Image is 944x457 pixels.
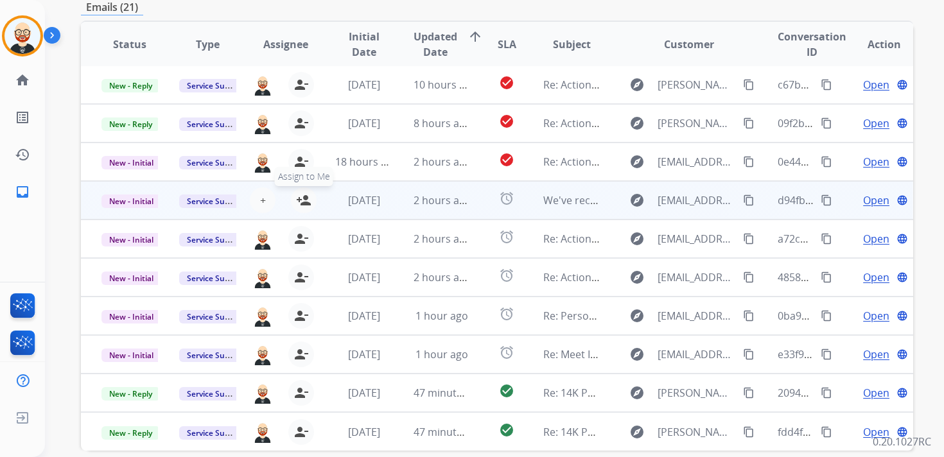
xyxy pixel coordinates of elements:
span: New - Reply [101,79,160,92]
span: Subject [553,37,591,52]
mat-icon: inbox [15,184,30,200]
span: New - Reply [101,387,160,401]
mat-icon: content_copy [743,156,755,168]
img: agent-avatar [252,112,273,134]
span: [EMAIL_ADDRESS][DOMAIN_NAME] [658,154,736,169]
span: + [260,193,266,208]
mat-icon: content_copy [821,387,832,399]
img: avatar [4,18,40,54]
span: Service Support [179,79,252,92]
mat-icon: person_remove [293,116,309,131]
span: Open [863,193,889,208]
span: 2 hours ago [414,155,471,169]
span: [EMAIL_ADDRESS][DOMAIN_NAME] [658,193,736,208]
span: Open [863,424,889,440]
mat-icon: explore [629,193,645,208]
mat-icon: content_copy [743,426,755,438]
mat-icon: person_remove [293,77,309,92]
img: agent-avatar [252,266,273,288]
button: Assign to Me [291,187,317,213]
mat-icon: language [896,387,908,399]
span: Service Support [179,156,252,169]
span: [DATE] [348,270,380,284]
span: 2 hours ago [414,193,471,207]
span: [DATE] [348,347,380,361]
mat-icon: content_copy [821,194,832,206]
span: 18 hours ago [335,155,399,169]
mat-icon: explore [629,116,645,131]
mat-icon: content_copy [743,272,755,283]
mat-icon: explore [629,385,645,401]
mat-icon: check_circle [499,75,514,91]
img: agent-avatar [252,151,273,173]
mat-icon: language [896,349,908,360]
mat-icon: list_alt [15,110,30,125]
mat-icon: alarm [499,306,514,322]
span: We've received your message 💌 -4325352 [543,193,748,207]
span: 2 hours ago [414,232,471,246]
span: Re: 14K POLISHED 3.2MM ROPE BRAC 7 has been delivered for servicing [543,425,887,439]
span: [DATE] [348,116,380,130]
mat-icon: content_copy [821,79,832,91]
mat-icon: content_copy [743,79,755,91]
mat-icon: arrow_upward [468,29,483,44]
mat-icon: content_copy [743,310,755,322]
img: agent-avatar [252,420,273,442]
span: Open [863,308,889,323]
mat-icon: explore [629,270,645,285]
span: [PERSON_NAME][EMAIL_ADDRESS][DOMAIN_NAME] [658,77,736,92]
span: Conversation ID [778,29,846,60]
span: [EMAIL_ADDRESS][DOMAIN_NAME] [658,270,736,285]
mat-icon: explore [629,347,645,362]
span: Updated Date [414,29,457,60]
mat-icon: content_copy [743,194,755,206]
span: Open [863,270,889,285]
mat-icon: content_copy [743,233,755,245]
img: agent-avatar [252,343,273,365]
mat-icon: alarm [499,229,514,245]
span: Assign to Me [275,167,333,186]
span: [EMAIL_ADDRESS][DOMAIN_NAME] [658,231,736,246]
span: Customer [664,37,714,52]
mat-icon: language [896,117,908,129]
mat-icon: content_copy [821,310,832,322]
span: 2 hours ago [414,270,471,284]
span: Re: 14K POL DOUBLE OVAL LINK BRC 7 has been delivered for servicing [543,386,883,400]
mat-icon: explore [629,77,645,92]
mat-icon: content_copy [743,349,755,360]
mat-icon: person_remove [293,308,309,323]
span: New - Initial [101,349,161,362]
img: agent-avatar [252,228,273,250]
span: 10 hours ago [414,78,477,92]
span: [DATE] [348,193,380,207]
mat-icon: language [896,233,908,245]
span: Open [863,77,889,92]
span: 47 minutes ago [414,425,488,439]
span: Open [863,385,889,401]
span: Open [863,231,889,246]
span: Open [863,154,889,169]
span: Re: Personalized Name Necklace has been delivered for servicing [543,309,857,323]
mat-icon: language [896,194,908,206]
mat-icon: person_remove [293,154,309,169]
span: [EMAIL_ADDRESS][DOMAIN_NAME] [658,308,736,323]
span: [DATE] [348,386,380,400]
mat-icon: person_remove [293,231,309,246]
span: 47 minutes ago [414,386,488,400]
span: Service Support [179,349,252,362]
span: [PERSON_NAME][EMAIL_ADDRESS][DOMAIN_NAME] [658,116,736,131]
mat-icon: check_circle [499,114,514,129]
mat-icon: person_remove [293,424,309,440]
mat-icon: person_remove [293,347,309,362]
mat-icon: language [896,310,908,322]
mat-icon: content_copy [743,387,755,399]
span: [PERSON_NAME][EMAIL_ADDRESS][DOMAIN_NAME] [658,385,736,401]
span: New - Reply [101,117,160,131]
span: Type [196,37,220,52]
span: Service Support [179,194,252,208]
mat-icon: person_remove [293,385,309,401]
span: Open [863,116,889,131]
span: [DATE] [348,78,380,92]
p: 0.20.1027RC [873,434,931,449]
img: agent-avatar [252,382,273,404]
